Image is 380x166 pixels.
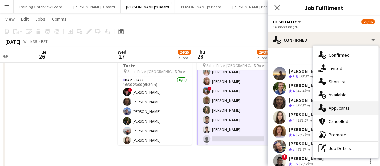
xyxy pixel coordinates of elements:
[289,126,324,132] div: [PERSON_NAME]
[313,75,378,88] div: Shortlist
[41,39,48,44] div: BST
[361,19,375,24] span: 29/36
[227,0,277,13] button: [PERSON_NAME] Board
[68,0,121,13] button: [PERSON_NAME]'s Board
[22,39,38,44] span: Week 35
[282,154,287,160] span: !
[206,63,254,68] span: Salon Privé, [GEOGRAPHIC_DATA]
[296,132,311,138] div: 70.1km
[257,50,270,55] span: 29/37
[118,49,126,55] span: Wed
[268,32,380,48] div: Confirmed
[3,15,17,23] a: View
[299,74,314,80] div: 85.5km
[118,57,192,69] h3: (20) Salon Privé - Absolute Taste
[289,141,324,147] div: [PERSON_NAME]
[313,128,378,141] div: Promote
[33,15,48,23] a: Jobs
[49,15,69,23] a: Comms
[35,16,45,22] span: Jobs
[254,63,265,68] span: 3 Roles
[293,132,295,137] span: 4
[289,83,324,88] div: [PERSON_NAME]
[296,88,311,94] div: 47.4km
[313,115,378,128] div: Cancelled
[293,103,295,108] span: 4
[289,155,324,161] div: [PERSON_NAME]
[5,16,15,22] span: View
[208,87,211,91] span: !
[313,62,378,75] div: Invited
[52,16,67,22] span: Comms
[5,38,20,45] div: [DATE]
[296,118,313,123] div: 131.5km
[313,142,378,155] div: Job Details
[174,0,227,13] button: [PERSON_NAME]'s Board
[39,49,46,55] span: Tue
[293,88,295,93] span: 4
[14,0,68,13] button: Training / Interview Board
[178,55,191,60] div: 2 Jobs
[196,53,205,60] span: 28
[273,19,297,24] span: Hospitality
[38,53,46,60] span: 26
[19,15,31,23] a: Edit
[313,88,378,101] div: Available
[289,112,324,118] div: [PERSON_NAME]
[118,47,192,145] app-job-card: 16:30-23:00 (6h30m)24/24(20) Salon Privé - Absolute Taste Salon Privé, [GEOGRAPHIC_DATA]3 RolesBA...
[313,48,378,62] div: Confirmed
[197,49,205,55] span: Thu
[289,97,324,103] div: [PERSON_NAME]
[313,101,378,115] div: Applicants
[293,147,295,152] span: 3
[273,19,302,24] button: Hospitality
[197,47,271,145] app-job-card: 16:00-01:00 (9h) (Fri)29/36Salon Privé - Absolute Taste Salon Privé, [GEOGRAPHIC_DATA]3 Roles[PER...
[273,25,375,29] div: 16:00-23:00 (7h)
[121,0,174,13] button: [PERSON_NAME]'s Board
[296,103,311,109] div: 84.5km
[127,69,175,74] span: Salon Privé, [GEOGRAPHIC_DATA]
[118,76,192,166] app-card-role: BAR STAFF8/816:30-23:00 (6h30m)![PERSON_NAME][PERSON_NAME][PERSON_NAME][PERSON_NAME][PERSON_NAME]...
[293,118,295,123] span: 4
[128,88,132,92] span: !
[175,69,186,74] span: 3 Roles
[268,3,380,12] h3: Job Fulfilment
[117,53,126,60] span: 27
[257,55,270,60] div: 2 Jobs
[21,16,29,22] span: Edit
[178,50,191,55] span: 24/25
[289,68,324,74] div: [PERSON_NAME]
[293,74,298,79] span: 3.8
[296,147,311,152] div: 81.8km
